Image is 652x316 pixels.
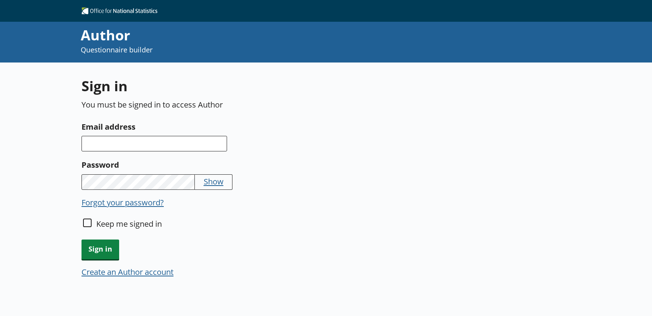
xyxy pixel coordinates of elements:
p: Questionnaire builder [81,45,437,55]
label: Keep me signed in [96,218,162,229]
h1: Sign in [81,76,402,95]
button: Create an Author account [81,266,173,277]
button: Forgot your password? [81,197,164,208]
button: Show [204,176,224,187]
label: Password [81,158,402,171]
button: Sign in [81,240,119,259]
div: Author [81,26,437,45]
p: You must be signed in to access Author [81,99,402,110]
label: Email address [81,120,402,133]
